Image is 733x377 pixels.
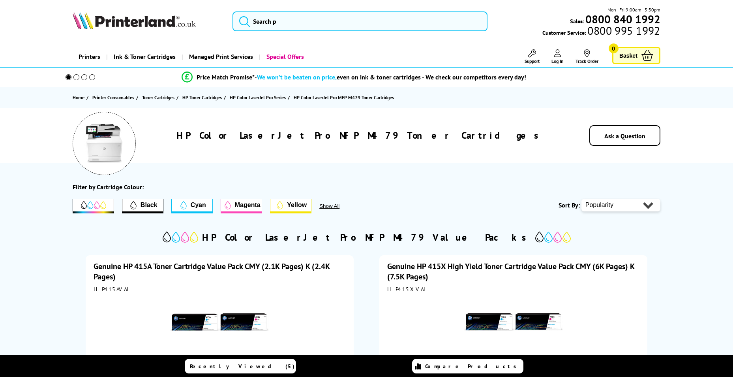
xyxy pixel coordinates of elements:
[525,49,540,64] a: Support
[142,93,176,102] a: Toner Cartridges
[176,129,544,141] h1: HP Color LaserJet Pro MFP M479 Toner Cartridges
[542,27,660,36] span: Customer Service:
[412,359,523,373] a: Compare Products
[294,94,394,100] span: HP Color LaserJet Pro MFP M479 Toner Cartridges
[202,231,531,243] h2: HP Color LaserJet Pro MFP M479 Value Packs
[425,363,521,370] span: Compare Products
[585,12,660,26] b: 0800 840 1992
[586,27,660,34] span: 0800 995 1992
[387,286,639,293] div: HP415XVAL
[551,49,564,64] a: Log In
[182,93,222,102] span: HP Toner Cartridges
[191,202,206,209] span: Cyan
[319,203,361,209] button: Show All
[73,47,106,67] a: Printers
[114,47,176,67] span: Ink & Toner Cartridges
[584,15,660,23] a: 0800 840 1992
[287,202,307,209] span: Yellow
[604,132,645,140] a: Ask a Question
[92,93,136,102] a: Printer Consumables
[84,124,124,163] img: HP Color LaserJet Pro MFP M479 Multifunction Printer Toner Cartridges
[73,12,222,31] a: Printerland Logo
[612,47,660,64] a: Basket 0
[619,50,637,61] span: Basket
[171,199,213,213] button: Cyan
[182,47,259,67] a: Managed Print Services
[235,202,261,209] span: Magenta
[106,47,182,67] a: Ink & Toner Cartridges
[257,73,337,81] span: We won’t be beaten on price,
[185,359,296,373] a: Recently Viewed (5)
[73,183,144,191] div: Filter by Cartridge Colour:
[387,261,634,282] a: Genuine HP 415X High Yield Toner Cartridge Value Pack CMY (6K Pages) K (7.5K Pages)
[73,12,196,29] img: Printerland Logo
[570,17,584,25] span: Sales:
[190,363,295,370] span: Recently Viewed (5)
[92,93,134,102] span: Printer Consumables
[576,49,598,64] a: Track Order
[182,93,224,102] a: HP Toner Cartridges
[197,73,255,81] span: Price Match Promise*
[270,199,311,213] button: Yellow
[525,58,540,64] span: Support
[232,11,487,31] input: Search p
[551,58,564,64] span: Log In
[142,93,174,102] span: Toner Cartridges
[55,70,654,84] li: modal_Promise
[141,202,157,209] span: Black
[259,47,310,67] a: Special Offers
[607,6,660,13] span: Mon - Fri 9:00am - 5:30pm
[94,286,346,293] div: HP415AVAL
[559,201,580,209] span: Sort By:
[122,199,163,213] button: Filter by Black
[230,93,288,102] a: HP Color LaserJet Pro Series
[230,93,286,102] span: HP Color LaserJet Pro Series
[221,199,262,213] button: Magenta
[73,93,86,102] a: Home
[609,43,619,53] span: 0
[255,73,526,81] div: - even on ink & toner cartridges - We check our competitors every day!
[94,261,330,282] a: Genuine HP 415A Toner Cartridge Value Pack CMY (2.1K Pages) K (2.4K Pages)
